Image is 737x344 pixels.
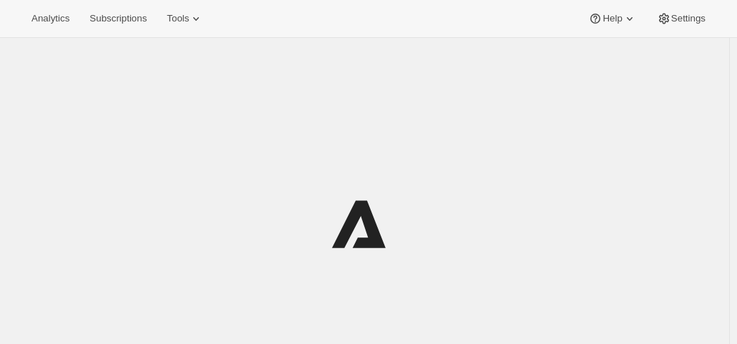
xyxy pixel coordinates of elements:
[648,9,714,29] button: Settings
[81,9,155,29] button: Subscriptions
[158,9,212,29] button: Tools
[89,13,147,24] span: Subscriptions
[671,13,706,24] span: Settings
[23,9,78,29] button: Analytics
[167,13,189,24] span: Tools
[31,13,69,24] span: Analytics
[580,9,645,29] button: Help
[602,13,622,24] span: Help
